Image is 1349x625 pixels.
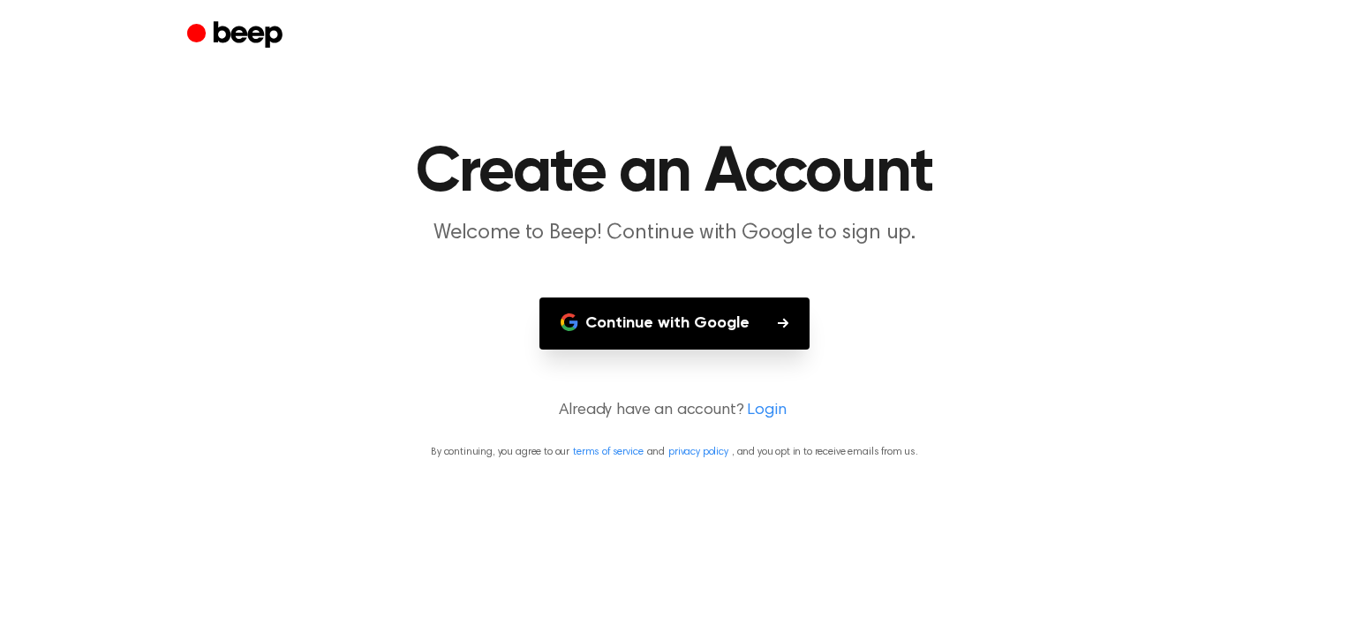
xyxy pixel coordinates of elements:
h1: Create an Account [222,141,1127,205]
button: Continue with Google [539,297,810,350]
a: Beep [187,19,287,53]
a: terms of service [573,447,643,457]
p: By continuing, you agree to our and , and you opt in to receive emails from us. [21,444,1328,460]
a: privacy policy [668,447,728,457]
p: Already have an account? [21,399,1328,423]
a: Login [747,399,786,423]
p: Welcome to Beep! Continue with Google to sign up. [335,219,1014,248]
